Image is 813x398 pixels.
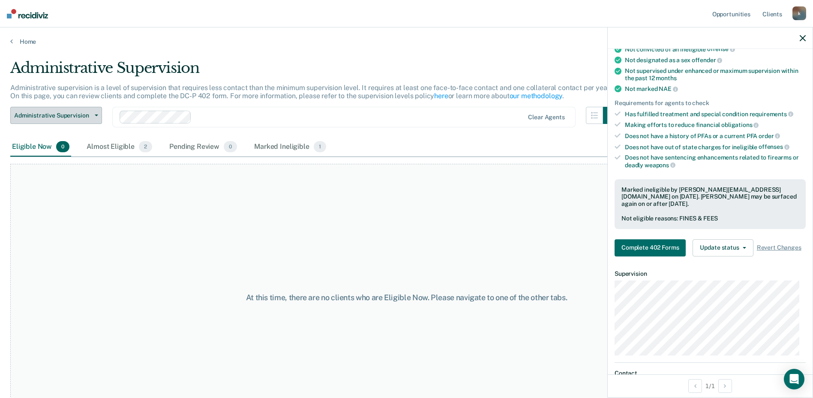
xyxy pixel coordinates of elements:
a: Navigate to form link [615,239,689,256]
div: k [792,6,806,20]
div: Almost Eligible [85,138,154,157]
div: Marked ineligible by [PERSON_NAME][EMAIL_ADDRESS][DOMAIN_NAME] on [DATE]. [PERSON_NAME] may be su... [621,186,799,208]
a: our methodology [510,92,563,100]
span: weapons [645,162,675,169]
div: Not marked [625,85,806,93]
div: Not convicted of an ineligible [625,45,806,53]
div: Marked Ineligible [252,138,328,157]
span: offenses [759,143,789,150]
div: Requirements for agents to check [615,99,806,107]
div: Does not have sentencing enhancements related to firearms or deadly [625,154,806,169]
p: Administrative supervision is a level of supervision that requires less contact than the minimum ... [10,84,611,100]
span: 0 [56,141,69,152]
div: Does not have out of state charges for ineligible [625,143,806,151]
button: Next Opportunity [718,379,732,393]
div: Pending Review [168,138,239,157]
div: Eligible Now [10,138,71,157]
span: offender [692,57,723,63]
div: Does not have a history of PFAs or a current PFA order [625,132,806,140]
span: 0 [224,141,237,152]
button: Complete 402 Forms [615,239,686,256]
div: Has fulfilled treatment and special condition [625,110,806,118]
div: Clear agents [528,114,564,121]
span: NAE [659,85,678,92]
div: Not designated as a sex [625,56,806,64]
a: here [434,92,448,100]
div: Not supervised under enhanced or maximum supervision within the past 12 [625,67,806,82]
span: requirements [750,111,793,118]
span: Revert Changes [757,244,801,251]
div: Open Intercom Messenger [784,369,804,389]
dt: Contact [615,370,806,377]
button: Previous Opportunity [688,379,702,393]
div: At this time, there are no clients who are Eligible Now. Please navigate to one of the other tabs. [209,293,605,302]
img: Recidiviz [7,9,48,18]
span: offense [707,45,735,52]
span: 1 [314,141,326,152]
div: 1 / 1 [608,374,813,397]
button: Update status [693,239,753,256]
div: Not eligible reasons: FINES & FEES [621,215,799,222]
dt: Supervision [615,270,806,277]
span: Administrative Supervision [14,112,91,119]
div: Administrative Supervision [10,59,620,84]
div: Making efforts to reduce financial [625,121,806,129]
span: obligations [721,121,759,128]
a: Home [10,38,803,45]
span: 2 [139,141,152,152]
span: months [656,75,676,81]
